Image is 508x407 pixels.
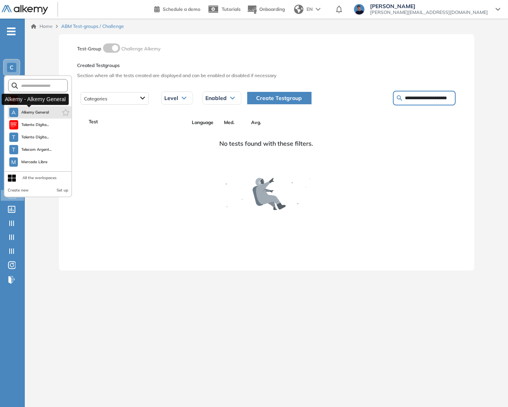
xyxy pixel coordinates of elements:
[77,46,102,52] span: Test-Group
[12,109,15,116] span: A
[370,3,488,9] span: [PERSON_NAME]
[21,109,49,116] span: Alkemy General
[247,92,312,104] button: Create Testgroup
[206,95,227,101] span: Enabled
[22,175,57,181] div: All the workspaces
[2,5,48,15] img: Logo
[21,147,52,153] span: Telecom Argent...
[10,122,17,128] img: https://assets.alkemy.org/workspaces/620/d203e0be-08f6-444b-9eae-a92d815a506f.png
[12,147,15,153] span: T
[8,187,29,193] button: Create new
[21,159,48,165] span: Mercado Libre
[31,23,53,30] a: Home
[89,118,98,125] span: Test
[220,139,313,148] span: No tests found with these filters.
[163,6,200,12] span: Schedule a demo
[154,4,200,13] a: Schedule a demo
[216,119,243,126] span: Med.
[10,64,14,71] span: C
[189,119,216,126] span: Language
[247,1,285,18] button: Onboarding
[2,93,69,105] div: Alkemy - Alkemy General
[61,23,124,30] span: ABM Test-groups / Challenge
[21,122,49,128] span: Talento Digita...
[122,46,161,52] span: Challenge Alkemy
[81,252,453,261] div: .
[294,5,303,14] img: world
[77,72,456,79] span: Section where all the tests created are displayed and can be enabled or disabled if necessary
[21,134,49,140] span: Talento Digita...
[243,119,269,126] span: Avg.
[12,134,15,140] span: T
[77,62,456,69] span: Created Testgroups
[57,187,68,193] button: Set up
[316,8,320,11] img: arrow
[259,6,285,12] span: Onboarding
[257,94,302,102] span: Create Testgroup
[7,31,15,32] i: -
[370,9,488,16] span: [PERSON_NAME][EMAIL_ADDRESS][DOMAIN_NAME]
[11,159,16,165] span: M
[307,6,313,13] span: EN
[222,6,241,12] span: Tutorials
[165,95,179,101] span: Level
